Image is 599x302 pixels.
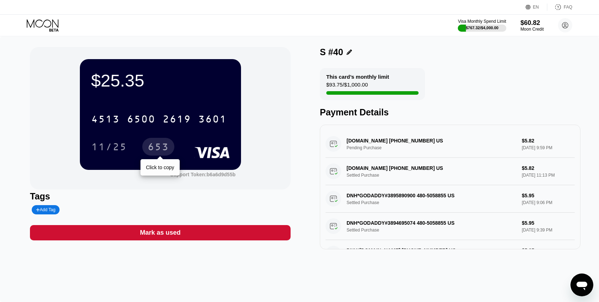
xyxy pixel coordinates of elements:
[533,5,539,10] div: EN
[170,172,235,177] div: Support Token:b6a6d9d55b
[326,74,389,80] div: This card’s monthly limit
[30,191,291,202] div: Tags
[526,4,547,11] div: EN
[127,114,155,126] div: 6500
[163,114,191,126] div: 2619
[198,114,227,126] div: 3601
[458,19,506,32] div: Visa Monthly Spend Limit$767.32/$4,000.00
[36,207,55,212] div: Add Tag
[521,19,544,32] div: $60.82Moon Credit
[320,47,343,57] div: S #40
[32,205,60,214] div: Add Tag
[148,142,169,153] div: 653
[564,5,572,10] div: FAQ
[570,274,593,296] iframe: Button to launch messaging window
[466,26,498,30] div: $767.32 / $4,000.00
[170,172,235,177] div: Support Token: b6a6d9d55b
[91,142,127,153] div: 11/25
[320,107,580,118] div: Payment Details
[91,114,120,126] div: 4513
[86,138,132,156] div: 11/25
[91,71,230,90] div: $25.35
[521,27,544,32] div: Moon Credit
[146,165,174,170] div: Click to copy
[30,225,291,240] div: Mark as used
[87,110,231,128] div: 4513650026193601
[521,19,544,27] div: $60.82
[458,19,506,24] div: Visa Monthly Spend Limit
[142,138,174,156] div: 653
[140,229,180,237] div: Mark as used
[547,4,572,11] div: FAQ
[326,82,368,91] div: $93.75 / $1,000.00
